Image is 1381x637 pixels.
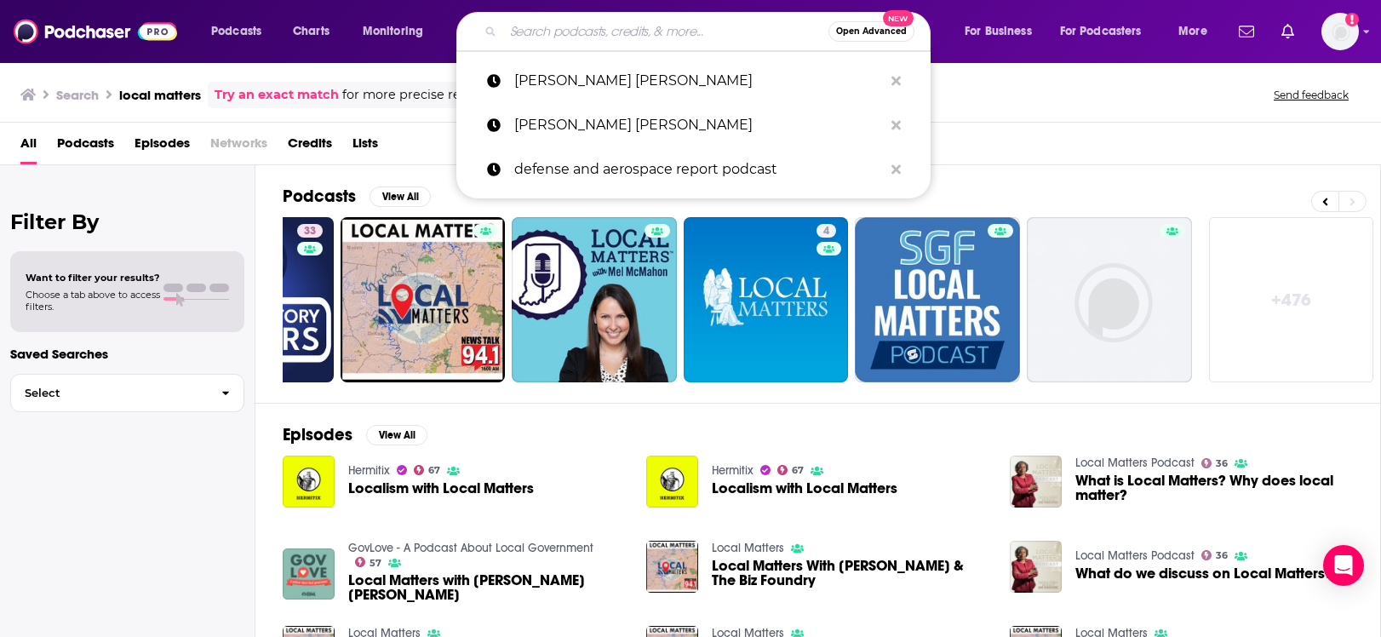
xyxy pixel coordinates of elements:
a: 4 [684,217,849,382]
a: Local Matters with Janice Allen Jackson [348,573,626,602]
h3: Search [56,87,99,103]
a: Hermitix [712,463,754,478]
p: Saved Searches [10,346,244,362]
a: defense and aerospace report podcast [456,147,931,192]
a: What do we discuss on Local Matters? [1075,566,1332,581]
a: 36 [1201,458,1229,468]
img: Local Matters with Janice Allen Jackson [283,548,335,600]
button: View All [366,425,427,445]
a: 57 [355,557,382,567]
a: Podcasts [57,129,114,164]
h3: local matters [119,87,201,103]
span: for more precise results [342,85,490,105]
img: Podchaser - Follow, Share and Rate Podcasts [14,15,177,48]
a: Show notifications dropdown [1232,17,1261,46]
span: 57 [370,560,381,567]
button: Open AdvancedNew [828,21,914,42]
a: PodcastsView All [283,186,431,207]
a: [PERSON_NAME] [PERSON_NAME] [456,103,931,147]
a: Local Matters Podcast [1075,548,1195,563]
span: Monitoring [363,20,423,43]
span: 33 [304,223,316,240]
span: More [1178,20,1207,43]
a: What is Local Matters? Why does local matter? [1010,456,1062,508]
a: 36 [1201,550,1229,560]
h2: Filter By [10,209,244,234]
span: For Podcasters [1060,20,1142,43]
a: Local Matters Podcast [1075,456,1195,470]
svg: Add a profile image [1345,13,1359,26]
span: 36 [1216,460,1228,468]
a: GovLove - A Podcast About Local Government [348,541,593,555]
span: Want to filter your results? [26,272,160,284]
div: Open Intercom Messenger [1323,545,1364,586]
h2: Podcasts [283,186,356,207]
a: +476 [1209,217,1374,382]
a: [PERSON_NAME] [PERSON_NAME] [456,59,931,103]
a: Localism with Local Matters [712,481,897,496]
span: Local Matters with [PERSON_NAME] [PERSON_NAME] [348,573,626,602]
h2: Episodes [283,424,352,445]
a: Localism with Local Matters [348,481,534,496]
span: Networks [210,129,267,164]
span: Choose a tab above to access filters. [26,289,160,313]
button: open menu [1049,18,1166,45]
span: Logged in as khanusik [1321,13,1359,50]
span: Local Matters With [PERSON_NAME] & The Biz Foundry [712,559,989,588]
p: vago muradian [514,103,883,147]
a: 4 [817,224,836,238]
span: Podcasts [211,20,261,43]
img: What do we discuss on Local Matters? [1010,541,1062,593]
span: 4 [823,223,829,240]
a: 67 [414,465,441,475]
span: 67 [428,467,440,474]
a: Charts [282,18,340,45]
img: Localism with Local Matters [283,456,335,508]
button: open menu [199,18,284,45]
p: vago muradian [514,59,883,103]
img: Local Matters With Caroline Moore & The Biz Foundry [646,541,698,593]
span: New [883,10,914,26]
img: User Profile [1321,13,1359,50]
button: Show profile menu [1321,13,1359,50]
div: Search podcasts, credits, & more... [473,12,947,51]
button: View All [370,187,431,207]
a: All [20,129,37,164]
a: Local Matters With Caroline Moore & The Biz Foundry [712,559,989,588]
span: 36 [1216,552,1228,560]
a: Show notifications dropdown [1275,17,1301,46]
span: Charts [293,20,329,43]
button: Send feedback [1269,88,1354,102]
a: EpisodesView All [283,424,427,445]
input: Search podcasts, credits, & more... [503,18,828,45]
span: For Business [965,20,1032,43]
a: Hermitix [348,463,390,478]
a: Credits [288,129,332,164]
a: Try an exact match [215,85,339,105]
a: Lists [352,129,378,164]
button: open menu [953,18,1053,45]
a: What is Local Matters? Why does local matter? [1075,473,1353,502]
a: 33 [297,224,323,238]
button: open menu [351,18,445,45]
a: Episodes [135,129,190,164]
a: Local Matters [712,541,784,555]
p: defense and aerospace report podcast [514,147,883,192]
span: 67 [792,467,804,474]
span: Open Advanced [836,27,907,36]
button: open menu [1166,18,1229,45]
